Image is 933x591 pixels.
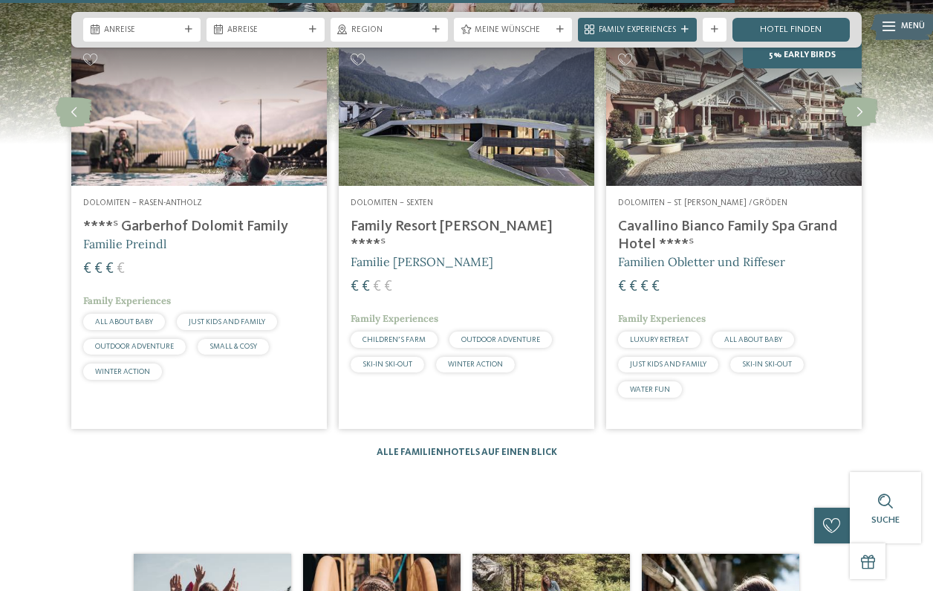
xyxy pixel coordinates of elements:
span: Family Experiences [618,312,706,325]
span: Suche [871,515,900,525]
span: € [618,280,626,294]
a: Familienhotels in den Dolomiten: Urlaub im Reich der bleichen Berge Dolomiten – Sexten Family Res... [339,42,594,429]
span: € [362,280,370,294]
span: Meine Wünsche [475,25,550,36]
span: € [117,262,125,277]
a: Alle Familienhotels auf einen Blick [377,448,557,457]
span: Dolomiten – Sexten [351,198,433,207]
span: € [640,280,648,294]
span: € [629,280,637,294]
span: WINTER ACTION [448,361,503,368]
span: CHILDREN’S FARM [363,336,426,343]
a: Familienhotels in den Dolomiten: Urlaub im Reich der bleichen Berge Dolomiten – Rasen-Antholz ***... [71,42,327,429]
span: WINTER ACTION [95,368,150,375]
span: Familien Obletter und Riffeser [618,254,785,269]
a: Hotel finden [732,18,850,42]
img: Family Spa Grand Hotel Cavallino Bianco ****ˢ [606,42,862,185]
h4: ****ˢ Garberhof Dolomit Family [83,218,315,236]
span: Abreise [227,25,303,36]
span: SMALL & COSY [209,343,257,350]
h4: Cavallino Bianco Family Spa Grand Hotel ****ˢ [618,218,850,253]
span: € [384,280,392,294]
span: JUST KIDS AND FAMILY [630,361,706,368]
span: LUXURY RETREAT [630,336,689,343]
span: Familie Preindl [83,236,166,251]
span: € [651,280,660,294]
span: Family Experiences [83,294,171,307]
span: Region [351,25,427,36]
span: Family Experiences [599,25,676,36]
span: € [83,262,91,277]
span: WATER FUN [630,386,670,393]
img: Familienhotels in den Dolomiten: Urlaub im Reich der bleichen Berge [71,42,327,185]
span: Familie [PERSON_NAME] [351,254,493,269]
span: € [373,280,381,294]
span: € [351,280,359,294]
span: ALL ABOUT BABY [95,318,153,326]
span: ALL ABOUT BABY [724,336,782,343]
span: Dolomiten – Rasen-Antholz [83,198,202,207]
span: Family Experiences [351,312,438,325]
span: Dolomiten – St. [PERSON_NAME] /Gröden [618,198,787,207]
span: € [94,262,103,277]
span: SKI-IN SKI-OUT [363,361,412,368]
span: € [105,262,114,277]
span: Anreise [104,25,180,36]
span: SKI-IN SKI-OUT [742,361,792,368]
h4: Family Resort [PERSON_NAME] ****ˢ [351,218,582,253]
a: Familienhotels in den Dolomiten: Urlaub im Reich der bleichen Berge 5% Early Birds Dolomiten – St... [606,42,862,429]
span: JUST KIDS AND FAMILY [189,318,265,326]
span: OUTDOOR ADVENTURE [95,343,174,350]
span: OUTDOOR ADVENTURE [461,336,540,343]
img: Family Resort Rainer ****ˢ [339,42,594,185]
